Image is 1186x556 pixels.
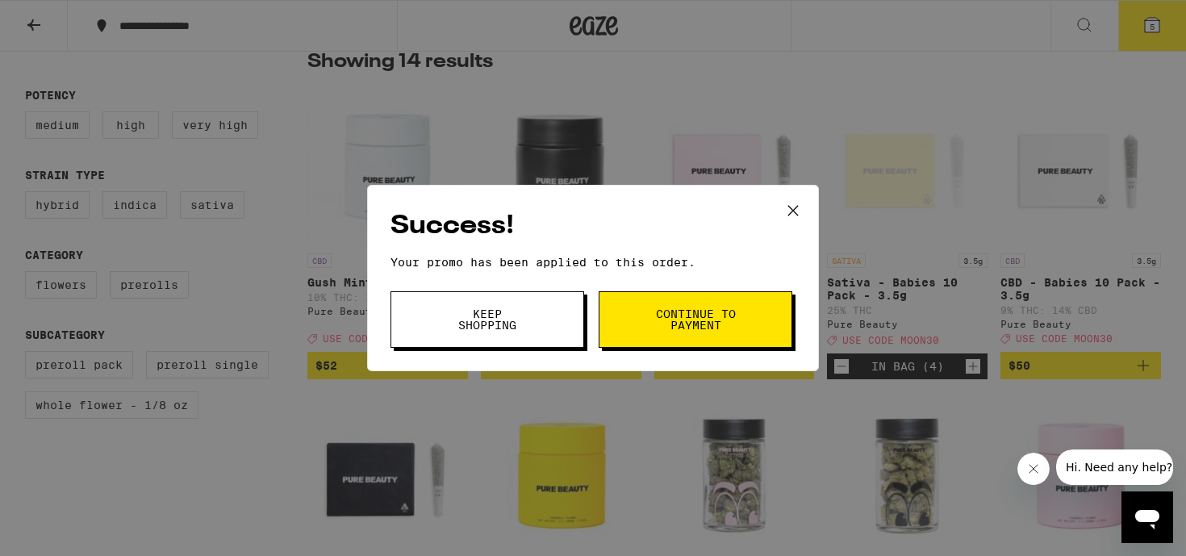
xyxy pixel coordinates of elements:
p: Your promo has been applied to this order. [390,256,796,269]
span: Continue to payment [654,308,737,331]
button: Continue to payment [599,291,792,348]
h2: Success! [390,208,796,245]
iframe: Message from company [1056,449,1173,485]
span: Keep Shopping [446,308,528,331]
button: Keep Shopping [390,291,584,348]
iframe: Button to launch messaging window [1121,491,1173,543]
iframe: Close message [1017,453,1050,485]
